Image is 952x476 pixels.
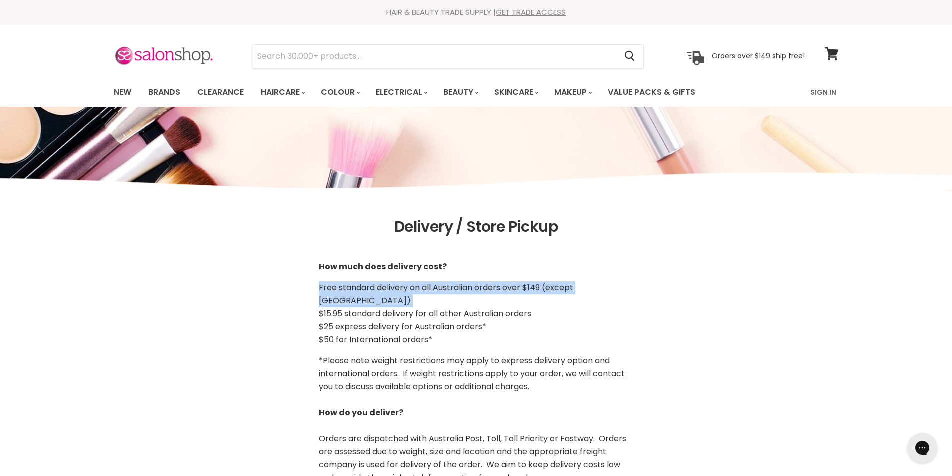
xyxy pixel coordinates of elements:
[712,51,805,60] p: Orders over $149 ship free!
[114,218,839,236] h1: Delivery / Store Pickup
[253,82,311,103] a: Haircare
[319,407,403,418] b: How do you deliver?
[319,355,625,392] span: *Please note weight restrictions may apply to express delivery option and international orders. I...
[313,82,366,103] a: Colour
[252,44,644,68] form: Product
[106,78,754,107] ul: Main menu
[106,82,139,103] a: New
[496,7,566,17] a: GET TRADE ACCESS
[804,82,842,103] a: Sign In
[141,82,188,103] a: Brands
[617,45,643,68] button: Search
[319,308,531,319] span: $15.95 standard delivery for all other Australian orders
[101,7,851,17] div: HAIR & BEAUTY TRADE SUPPLY |
[547,82,598,103] a: Makeup
[319,321,486,332] span: $25 express delivery for Australian orders*
[190,82,251,103] a: Clearance
[902,429,942,466] iframe: Gorgias live chat messenger
[252,45,617,68] input: Search
[436,82,485,103] a: Beauty
[319,282,573,306] span: Free standard delivery on all Australian orders over $149 (except [GEOGRAPHIC_DATA])
[101,78,851,107] nav: Main
[319,261,447,272] strong: How much does delivery cost?
[368,82,434,103] a: Electrical
[600,82,703,103] a: Value Packs & Gifts
[487,82,545,103] a: Skincare
[319,334,432,345] span: $50 for International orders*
